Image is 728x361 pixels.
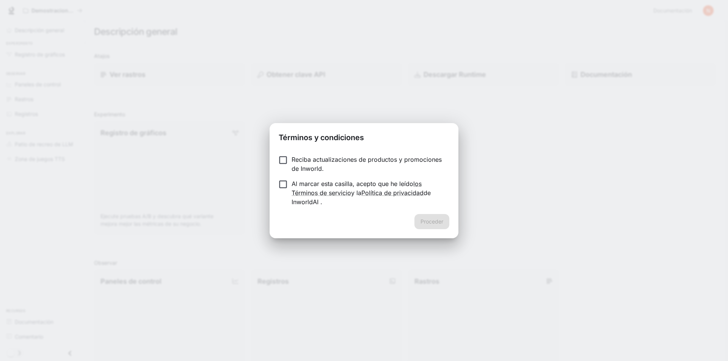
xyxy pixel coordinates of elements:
a: los Términos de servicio [292,180,422,197]
font: Reciba actualizaciones de productos y promociones de Inworld. [292,156,442,172]
font: de InworldAI . [292,189,431,206]
font: y la [351,189,361,197]
font: Al marcar esta casilla, acepto que he leído [292,180,413,188]
a: Política de privacidad [361,189,424,197]
font: Términos y condiciones [279,133,364,142]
